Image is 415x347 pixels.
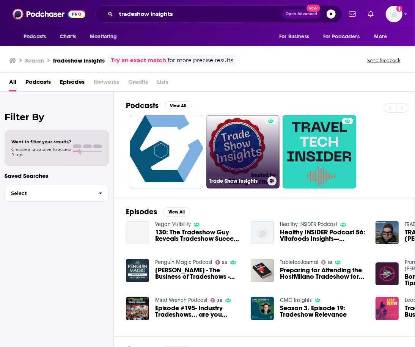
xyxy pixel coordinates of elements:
span: Select [5,191,93,196]
h3: tradeshow insights [53,57,105,64]
span: Open Advanced [286,12,317,16]
a: 130: The Tradeshow Guy Reveals Tradeshow Success Insights [126,221,149,244]
h3: Search [25,57,44,64]
a: PodcastsView All [126,101,192,110]
a: Danny Orleans - The Business of Tradeshows - S5E2 [155,267,242,280]
img: Preparing for Attending the HostMilano Tradeshow for the First Time [251,259,274,282]
button: Send feedback [365,57,403,64]
input: Search podcasts, credits, & more... [116,8,282,20]
button: Show profile menu [386,6,402,22]
span: Lists [157,76,168,91]
a: Try an exact match [111,56,166,65]
a: Preparing for Attending the HostMilano Tradeshow for the First Time [280,267,366,280]
a: Penguin Magic Podcast [155,259,212,265]
p: Saved Searches [5,172,109,179]
img: Season 3. Episode 19: Tradeshow Relevance [251,297,274,320]
span: 18 [328,261,332,264]
img: Podchaser - Follow, Share and Rate Podcasts [13,7,85,21]
span: Monitoring [90,31,117,42]
h2: Episodes [126,207,157,217]
a: 18 [321,260,332,265]
span: For Podcasters [323,31,360,42]
span: for more precise results [168,56,233,65]
span: More [374,31,387,42]
button: View All [163,207,190,217]
button: open menu [318,30,371,44]
a: 38 [211,298,223,303]
span: For Business [279,31,309,42]
a: All [9,76,16,91]
a: 130: The Tradeshow Guy Reveals Tradeshow Success Insights [155,229,242,242]
a: 55 [215,260,228,265]
span: Charts [60,31,76,42]
h3: Trade Show Insights [209,178,264,184]
img: Healthy INSIDER Podcast 56: Vitafoods Insights—Preparing for a B2B Tradeshow Podcast [251,221,274,244]
span: Choose a tab above to access filters. [11,147,71,157]
img: Danny Orleans - The Business of Tradeshows - S5E2 [126,259,149,282]
button: Select [5,185,109,202]
span: New [307,5,320,12]
h2: Podcasts [126,101,159,110]
a: Episodes [60,76,85,91]
span: Logged in as RobinBectel [386,6,402,22]
span: Credits [128,76,148,91]
a: TabletopJournal [280,259,318,265]
img: TRADESHOW podcast 048: Peter Kováč [376,221,399,244]
a: Season 3. Episode 19: Tradeshow Relevance [280,305,366,318]
button: View All [165,101,192,110]
a: CMO Insights [280,297,312,303]
img: Bonus Episode: Tradeshow Tips with Ryan Hanchey [376,262,399,286]
a: Show notifications dropdown [346,8,359,20]
a: Trade Show Insights [206,115,280,188]
button: open menu [18,30,56,44]
a: Healthy INSIDER Podcast 56: Vitafoods Insights—Preparing for a B2B Tradeshow Podcast [280,229,366,242]
a: Mind Wrench Podcast [155,297,207,303]
span: Networks [94,76,119,91]
div: Search podcasts, credits, & more... [95,5,342,23]
a: Healthy INSIDER Podcast [280,221,337,228]
button: open menu [85,30,127,44]
a: EpisodesView All [126,207,190,217]
a: Show notifications dropdown [365,8,377,20]
button: Open AdvancedNew [282,9,321,19]
span: 38 [217,299,222,302]
span: Want to filter your results? [11,139,71,144]
button: open menu [274,30,319,44]
a: Episode #195- Industry Tradeshows... are you going? [155,305,242,318]
a: Charts [55,30,81,44]
span: Podcasts [24,31,46,42]
img: Tradeshows: Boost Your Business Through Networking and Learning [376,297,399,320]
a: Vegan Visibility [155,221,191,228]
img: Episode #195- Industry Tradeshows... are you going? [126,297,149,320]
button: open menu [369,30,397,44]
h2: Filter By [5,111,109,122]
span: [PERSON_NAME] - The Business of Tradeshows - S5E2 [155,267,242,280]
span: 55 [222,261,227,264]
svg: Add a profile image [396,6,402,12]
img: User Profile [386,6,402,22]
a: Podcasts [25,76,51,91]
